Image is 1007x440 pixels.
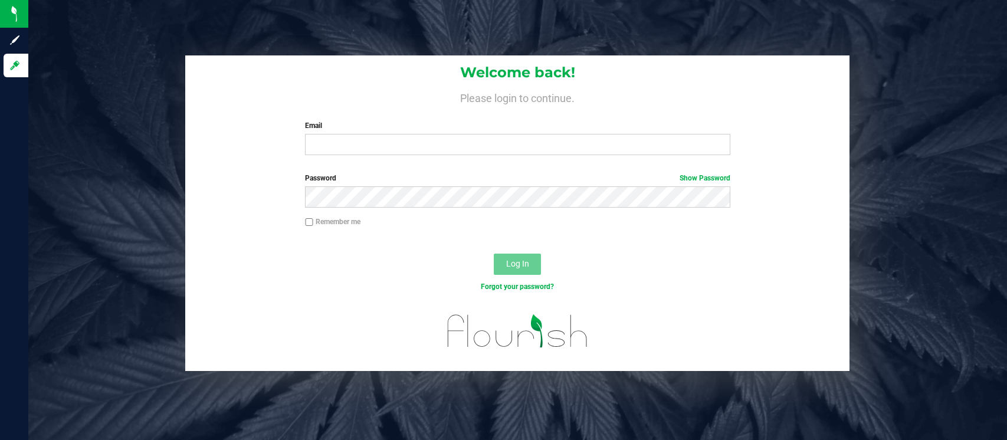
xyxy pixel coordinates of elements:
label: Email [305,120,730,131]
a: Forgot your password? [481,283,554,291]
button: Log In [494,254,541,275]
span: Log In [506,259,529,268]
a: Show Password [680,174,730,182]
input: Remember me [305,218,313,226]
h4: Please login to continue. [185,90,849,104]
inline-svg: Log in [9,60,21,71]
label: Remember me [305,216,360,227]
h1: Welcome back! [185,65,849,80]
span: Password [305,174,336,182]
inline-svg: Sign up [9,34,21,46]
img: flourish_logo.svg [435,304,601,358]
